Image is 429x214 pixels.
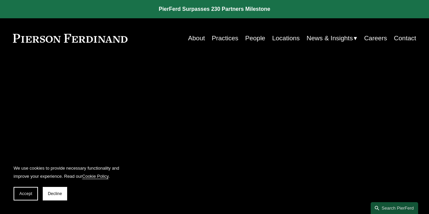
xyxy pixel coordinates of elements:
span: News & Insights [307,33,353,44]
a: Practices [212,32,238,45]
a: Contact [394,32,416,45]
a: Careers [364,32,387,45]
p: We use cookies to provide necessary functionality and improve your experience. Read our . [14,164,122,180]
a: Search this site [371,202,418,214]
a: folder dropdown [307,32,357,45]
button: Decline [43,187,67,200]
span: Accept [19,191,32,196]
button: Accept [14,187,38,200]
a: People [245,32,265,45]
span: Decline [48,191,62,196]
a: Locations [272,32,299,45]
a: Cookie Policy [82,174,109,179]
a: About [188,32,205,45]
section: Cookie banner [7,157,129,207]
